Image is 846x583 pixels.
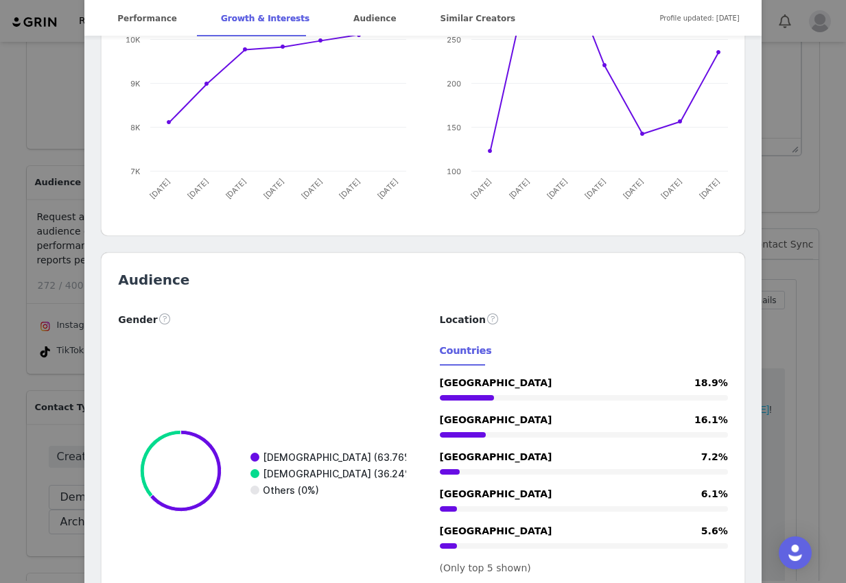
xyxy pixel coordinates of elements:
[659,176,683,201] text: [DATE]
[118,270,727,290] h2: Audience
[5,169,373,268] font: This email and any files transmitted with it are confidential and intended solely for the use of ...
[701,487,728,501] span: 6.1%
[5,27,379,49] div: Happy [DATE]! I'm going to loop you in with my amazing colleague ! She can take care of this for ...
[15,337,379,349] div: Hope you’re having a good week!
[447,123,461,132] text: 150
[375,176,400,201] text: [DATE]
[440,562,531,573] span: (Only top 5 shown)
[694,376,728,390] span: 18.9%
[15,572,279,582] b: [GEOGRAPHIC_DATA] | [GEOGRAPHIC_DATA] | [US_STATE]
[5,290,309,312] a: [EMAIL_ADDRESS][DOMAIN_NAME]
[224,176,248,201] text: [DATE]
[263,484,319,496] text: Others (0%)
[130,167,141,176] text: 7K
[621,176,646,201] text: [DATE]
[5,71,379,82] div: --
[5,60,379,71] div: x
[261,176,286,201] text: [DATE]
[447,79,461,88] text: 200
[440,525,552,536] span: [GEOGRAPHIC_DATA]
[5,147,379,158] div: a: [STREET_ADDRESS][PERSON_NAME]
[583,176,607,201] text: [DATE]
[263,451,416,463] text: [DEMOGRAPHIC_DATA] (63.76%)
[694,413,728,427] span: 16.1%
[5,136,379,147] div: p: 213.424.1646
[447,167,461,176] text: 100
[779,536,812,569] div: Open Intercom Messenger
[5,82,211,93] span: [PERSON_NAME] | Influencer Marketing Broker
[469,176,493,201] text: [DATE]
[15,312,379,324] div: Hey [PERSON_NAME],
[288,27,377,38] a: @[PERSON_NAME]
[263,468,416,479] text: [DEMOGRAPHIC_DATA] (36.24%)
[15,361,379,386] div: Ah that’s such a shame as she was so keen to work with you but totally get it that the budgets do...
[440,414,552,425] span: [GEOGRAPHIC_DATA]
[701,524,728,538] span: 5.6%
[15,436,379,448] div: Thanks so much,
[186,176,211,201] text: [DATE]
[15,398,379,423] div: Is there any way we could drop a deliverable for the fee you originally suggested?
[15,475,166,486] b: Mia | Talent & Account Manager
[440,311,728,327] div: Location
[440,488,552,499] span: [GEOGRAPHIC_DATA]
[300,176,325,201] text: [DATE]
[11,11,475,26] body: Rich Text Area. Press ALT-0 for help.
[118,311,406,327] div: Gender
[506,176,531,201] text: [DATE]
[440,335,492,366] div: Countries
[545,176,569,201] text: [DATE]
[15,448,379,460] div: [PERSON_NAME]
[5,290,379,312] div: [DATE][DATE] 4:07 PM Mia - Sunfly Management < > wrote:
[130,123,141,132] text: 8K
[659,3,739,34] span: Profile updated: [DATE]
[15,490,119,501] b: Sunfly Management
[440,377,552,388] span: [GEOGRAPHIC_DATA]
[440,451,552,462] span: [GEOGRAPHIC_DATA]
[148,176,173,201] text: [DATE]
[696,176,721,201] text: [DATE]
[701,450,728,464] span: 7.2%
[130,79,141,88] text: 9K
[5,5,379,16] div: Hi [PERSON_NAME],
[338,176,362,201] text: [DATE]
